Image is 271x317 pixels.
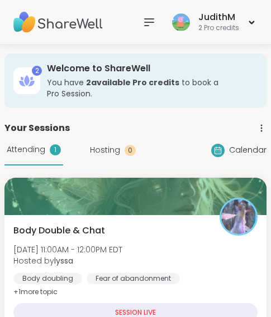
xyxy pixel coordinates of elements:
div: 1 [50,144,61,155]
div: 2 Pro credits [198,23,239,33]
img: lyssa [221,199,256,234]
span: Hosted by [13,255,122,266]
div: 2 [32,66,42,76]
span: Hosting [90,144,120,156]
div: Fear of abandonment [87,273,180,284]
img: JudithM [172,13,190,31]
b: lyssa [54,255,73,266]
span: Body Double & Chat [13,224,105,237]
h3: Welcome to ShareWell [47,62,258,75]
div: Body doubling [13,273,82,284]
b: 2 available Pro credit s [86,77,179,88]
div: JudithM [198,11,239,23]
h3: You have to book a Pro Session. [47,77,258,99]
span: Your Sessions [4,121,70,135]
span: [DATE] 11:00AM - 12:00PM EDT [13,244,122,255]
div: 0 [125,145,136,156]
img: ShareWell Nav Logo [13,3,103,42]
span: Calendar [229,144,267,156]
span: Attending [7,144,45,155]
